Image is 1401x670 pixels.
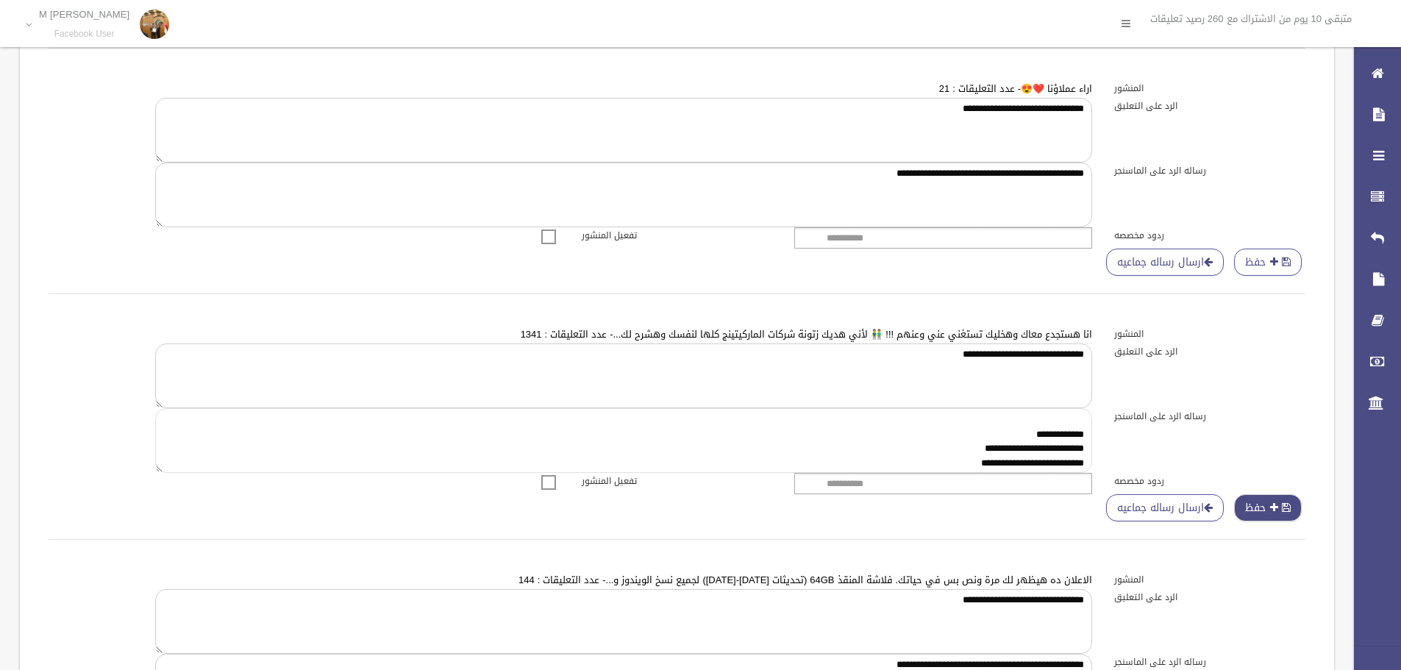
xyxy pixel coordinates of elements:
[1234,249,1302,276] button: حفظ
[1106,494,1224,521] a: ارسال رساله جماعيه
[571,473,784,489] label: تفعيل المنشور
[39,29,129,40] small: Facebook User
[1103,80,1316,96] label: المنشور
[1103,227,1316,243] label: ردود مخصصه
[521,325,1093,343] a: انا هستجدع معاك وهخليك تستغني عني وعنهم !!! 👬 لأني هديك زتونة شركات الماركيتينج كلها لنفسك وهشرح ...
[39,9,129,20] p: M [PERSON_NAME]
[1106,249,1224,276] a: ارسال رساله جماعيه
[1103,589,1316,605] label: الرد على التعليق
[1103,343,1316,360] label: الرد على التعليق
[1103,654,1316,670] label: رساله الرد على الماسنجر
[1103,98,1316,114] label: الرد على التعليق
[1234,494,1302,521] button: حفظ
[1103,408,1316,424] label: رساله الرد على الماسنجر
[939,79,1092,98] a: اراء عملاؤنا ❤️😍- عدد التعليقات : 21
[1103,473,1316,489] label: ردود مخصصه
[1103,326,1316,342] label: المنشور
[1103,571,1316,588] label: المنشور
[1103,163,1316,179] label: رساله الرد على الماسنجر
[571,227,784,243] label: تفعيل المنشور
[518,571,1092,589] a: الاعلان ده هيظهر لك مرة ونص بس في حياتك. فلاشة المنقذ 64GB (تحديثات [DATE]-[DATE]) لجميع نسخ الوي...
